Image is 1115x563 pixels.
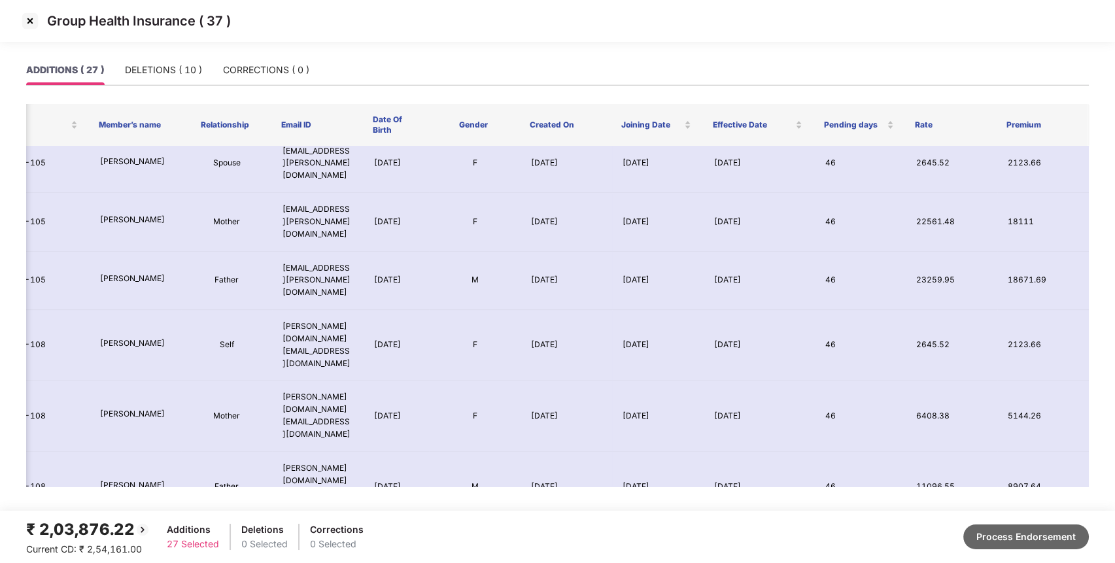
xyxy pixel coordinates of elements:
[271,104,362,146] th: Email ID
[26,517,150,542] div: ₹ 2,03,876.22
[47,13,231,29] p: Group Health Insurance ( 37 )
[272,193,364,252] td: [EMAIL_ADDRESS][PERSON_NAME][DOMAIN_NAME]
[612,310,704,381] td: [DATE]
[815,193,906,252] td: 46
[906,252,997,311] td: 23259.95
[997,252,1089,311] td: 18671.69
[180,104,271,146] th: Relationship
[906,452,997,522] td: 11096.55
[621,120,682,130] span: Joining Date
[815,252,906,311] td: 46
[135,522,150,537] img: svg+xml;base64,PHN2ZyBpZD0iQmFjay0yMHgyMCIgeG1sbnM9Imh0dHA6Ly93d3cudzMub3JnLzIwMDAvc3ZnIiB3aWR0aD...
[906,135,997,194] td: 2645.52
[26,543,142,554] span: Current CD: ₹ 2,54,161.00
[815,452,906,522] td: 46
[429,193,521,252] td: F
[521,452,612,522] td: [DATE]
[181,310,273,381] td: Self
[88,104,180,146] th: Member’s name
[612,135,704,194] td: [DATE]
[364,310,429,381] td: [DATE]
[704,381,815,451] td: [DATE]
[181,381,273,451] td: Mother
[997,381,1089,451] td: 5144.26
[272,252,364,311] td: [EMAIL_ADDRESS][PERSON_NAME][DOMAIN_NAME]
[612,452,704,522] td: [DATE]
[521,310,612,381] td: [DATE]
[223,63,309,77] div: CORRECTIONS ( 0 )
[100,214,171,226] p: [PERSON_NAME]
[906,310,997,381] td: 2645.52
[521,135,612,194] td: [DATE]
[241,537,288,551] div: 0 Selected
[906,193,997,252] td: 22561.48
[704,310,815,381] td: [DATE]
[310,522,364,537] div: Corrections
[611,104,702,146] th: Joining Date
[815,381,906,451] td: 46
[429,310,521,381] td: F
[364,381,429,451] td: [DATE]
[7,120,68,130] span: EID
[996,104,1088,146] th: Premium
[963,524,1089,549] button: Process Endorsement
[26,63,104,77] div: ADDITIONS ( 27 )
[20,10,41,31] img: svg+xml;base64,PHN2ZyBpZD0iQ3Jvc3MtMzJ4MzIiIHhtbG5zPSJodHRwOi8vd3d3LnczLm9yZy8yMDAwL3N2ZyIgd2lkdG...
[167,537,219,551] div: 27 Selected
[704,193,815,252] td: [DATE]
[100,273,171,285] p: [PERSON_NAME]
[364,193,429,252] td: [DATE]
[521,193,612,252] td: [DATE]
[712,120,793,130] span: Effective Date
[429,252,521,311] td: M
[364,452,429,522] td: [DATE]
[429,381,521,451] td: F
[181,452,273,522] td: Father
[100,156,171,168] p: [PERSON_NAME]
[904,104,996,146] th: Rate
[906,381,997,451] td: 6408.38
[272,452,364,522] td: [PERSON_NAME][DOMAIN_NAME][EMAIL_ADDRESS][DOMAIN_NAME]
[429,452,521,522] td: M
[364,252,429,311] td: [DATE]
[704,252,815,311] td: [DATE]
[181,193,273,252] td: Mother
[815,310,906,381] td: 46
[428,104,519,146] th: Gender
[704,135,815,194] td: [DATE]
[429,135,521,194] td: F
[100,408,171,420] p: [PERSON_NAME]
[702,104,813,146] th: Effective Date
[612,252,704,311] td: [DATE]
[272,135,364,194] td: [EMAIL_ADDRESS][PERSON_NAME][DOMAIN_NAME]
[612,193,704,252] td: [DATE]
[704,452,815,522] td: [DATE]
[997,452,1089,522] td: 8907.64
[272,381,364,451] td: [PERSON_NAME][DOMAIN_NAME][EMAIL_ADDRESS][DOMAIN_NAME]
[181,135,273,194] td: Spouse
[612,381,704,451] td: [DATE]
[823,120,884,130] span: Pending days
[997,310,1089,381] td: 2123.66
[997,193,1089,252] td: 18111
[100,479,171,492] p: [PERSON_NAME]
[167,522,219,537] div: Additions
[181,252,273,311] td: Father
[272,310,364,381] td: [PERSON_NAME][DOMAIN_NAME][EMAIL_ADDRESS][DOMAIN_NAME]
[125,63,202,77] div: DELETIONS ( 10 )
[521,252,612,311] td: [DATE]
[521,381,612,451] td: [DATE]
[241,522,288,537] div: Deletions
[362,104,428,146] th: Date Of Birth
[519,104,611,146] th: Created On
[815,135,906,194] td: 46
[100,337,171,350] p: [PERSON_NAME]
[997,135,1089,194] td: 2123.66
[813,104,904,146] th: Pending days
[310,537,364,551] div: 0 Selected
[364,135,429,194] td: [DATE]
